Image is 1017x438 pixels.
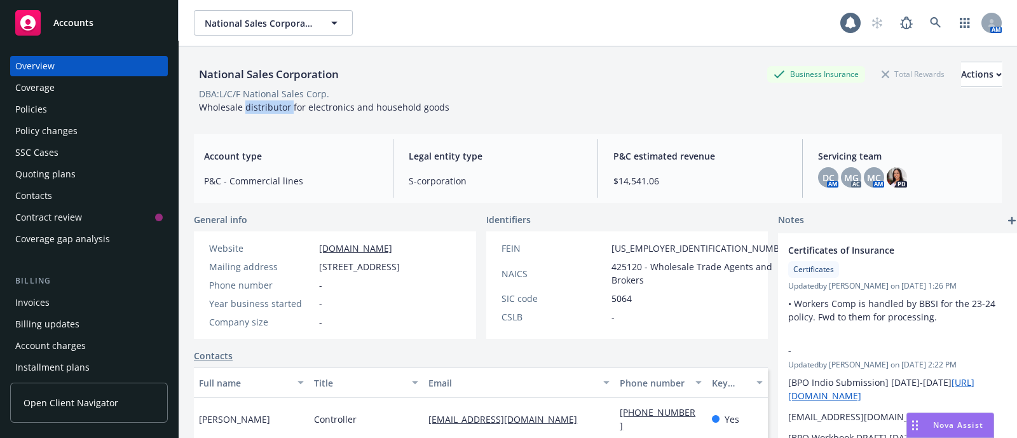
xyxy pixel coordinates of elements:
a: Invoices [10,292,168,313]
span: Notes [778,213,804,228]
div: Invoices [15,292,50,313]
span: National Sales Corporation [205,17,315,30]
div: Email [428,376,596,390]
button: Key contact [707,367,768,398]
span: Identifiers [486,213,531,226]
a: Contacts [10,186,168,206]
a: Policies [10,99,168,120]
a: Start snowing [864,10,890,36]
span: 5064 [611,292,632,305]
button: Title [309,367,424,398]
a: [PHONE_NUMBER] [620,406,695,432]
p: [BPO Indio Submission] [DATE]-[DATE] [788,376,1009,402]
span: - [788,344,976,357]
div: National Sales Corporation [194,66,344,83]
div: Key contact [712,376,749,390]
span: - [319,297,322,310]
div: Full name [199,376,290,390]
span: Controller [314,413,357,426]
div: CSLB [502,310,606,324]
div: Coverage gap analysis [15,229,110,249]
div: SSC Cases [15,142,58,163]
a: Search [923,10,948,36]
span: DC [822,171,835,184]
a: [DOMAIN_NAME] [319,242,392,254]
div: Phone number [620,376,687,390]
a: Contacts [194,349,233,362]
span: Certificates of Insurance [788,243,976,257]
span: MC [867,171,881,184]
a: Installment plans [10,357,168,378]
span: - [611,310,615,324]
div: Policies [15,99,47,120]
a: SSC Cases [10,142,168,163]
span: - [319,315,322,329]
div: Year business started [209,297,314,310]
span: General info [194,213,247,226]
div: Billing [10,275,168,287]
span: P&C estimated revenue [613,149,787,163]
div: DBA: L/C/F National Sales Corp. [199,87,329,100]
div: Coverage [15,78,55,98]
button: National Sales Corporation [194,10,353,36]
a: Policy changes [10,121,168,141]
span: Wholesale distributor for electronics and household goods [199,101,449,113]
span: Legal entity type [409,149,582,163]
div: Contacts [15,186,52,206]
a: Overview [10,56,168,76]
a: Billing updates [10,314,168,334]
button: Full name [194,367,309,398]
a: Contract review [10,207,168,228]
button: Actions [961,62,1002,87]
a: [EMAIL_ADDRESS][DOMAIN_NAME] [428,413,587,425]
span: [PERSON_NAME] [199,413,270,426]
a: Report a Bug [894,10,919,36]
span: Servicing team [818,149,992,163]
span: 425120 - Wholesale Trade Agents and Brokers [611,260,793,287]
span: Updated by [PERSON_NAME] on [DATE] 2:22 PM [788,359,1009,371]
span: [US_EMPLOYER_IDENTIFICATION_NUMBER] [611,242,793,255]
div: Actions [961,62,1002,86]
div: Title [314,376,405,390]
div: FEIN [502,242,606,255]
a: Coverage gap analysis [10,229,168,249]
div: Website [209,242,314,255]
span: P&C - Commercial lines [204,174,378,188]
span: Certificates [793,264,834,275]
span: - [319,278,322,292]
div: SIC code [502,292,606,305]
div: Phone number [209,278,314,292]
div: NAICS [502,267,606,280]
div: Company size [209,315,314,329]
span: Accounts [53,18,93,28]
span: Nova Assist [933,420,983,430]
div: Overview [15,56,55,76]
div: Billing updates [15,314,79,334]
span: Account type [204,149,378,163]
span: Updated by [PERSON_NAME] on [DATE] 1:26 PM [788,280,1009,292]
a: Account charges [10,336,168,356]
span: Yes [725,413,739,426]
span: Open Client Navigator [24,396,118,409]
div: Contract review [15,207,82,228]
div: Installment plans [15,357,90,378]
img: photo [887,167,907,188]
button: Email [423,367,615,398]
div: Total Rewards [875,66,951,82]
div: Business Insurance [767,66,865,82]
a: Coverage [10,78,168,98]
div: Policy changes [15,121,78,141]
div: Account charges [15,336,86,356]
div: Quoting plans [15,164,76,184]
span: $14,541.06 [613,174,787,188]
span: [STREET_ADDRESS] [319,260,400,273]
span: S-corporation [409,174,582,188]
button: Nova Assist [906,413,994,438]
button: Phone number [615,367,706,398]
a: Switch app [952,10,978,36]
p: [EMAIL_ADDRESS][DOMAIN_NAME] [788,410,1009,423]
a: Quoting plans [10,164,168,184]
span: • Workers Comp is handled by BBSI for the 23-24 policy. Fwd to them for processing. [788,298,998,323]
a: Accounts [10,5,168,41]
div: Drag to move [907,413,923,437]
